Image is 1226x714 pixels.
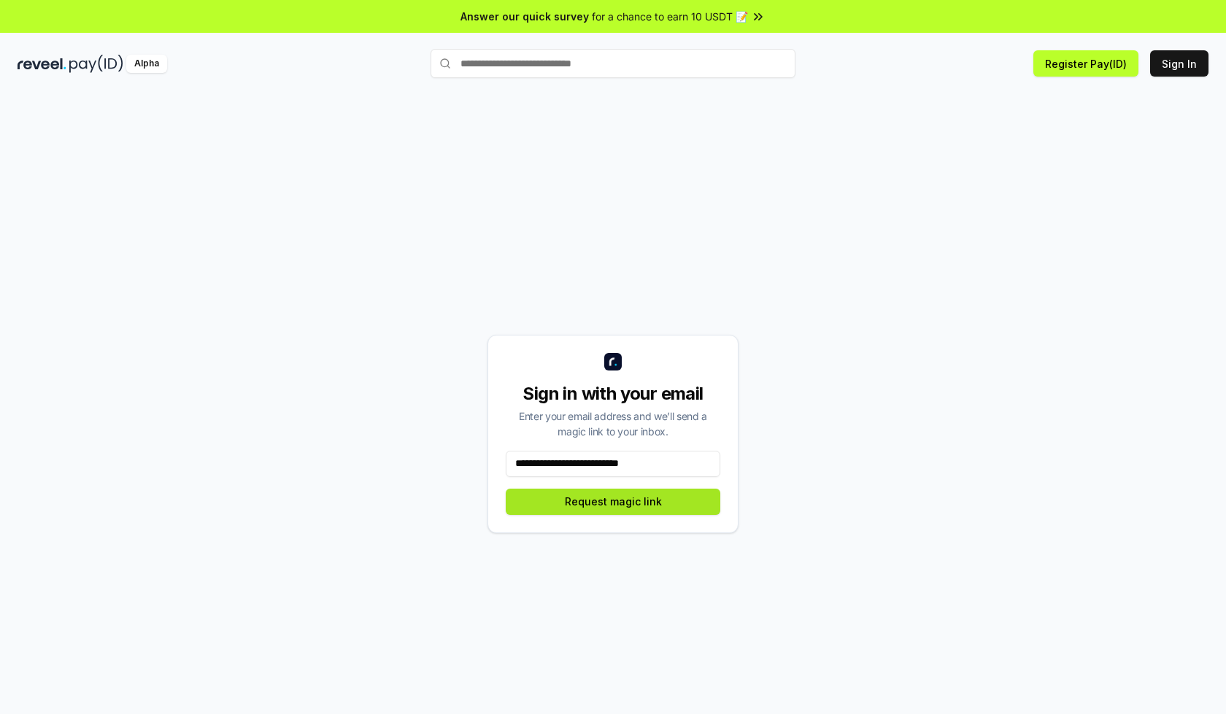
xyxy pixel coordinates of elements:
span: for a chance to earn 10 USDT 📝 [592,9,748,24]
div: Alpha [126,55,167,73]
button: Request magic link [506,489,720,515]
span: Answer our quick survey [460,9,589,24]
div: Sign in with your email [506,382,720,405]
button: Sign In [1150,50,1208,77]
button: Register Pay(ID) [1033,50,1138,77]
img: logo_small [604,353,622,370]
div: Enter your email address and we’ll send a magic link to your inbox. [506,408,720,439]
img: pay_id [69,55,123,73]
img: reveel_dark [18,55,66,73]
